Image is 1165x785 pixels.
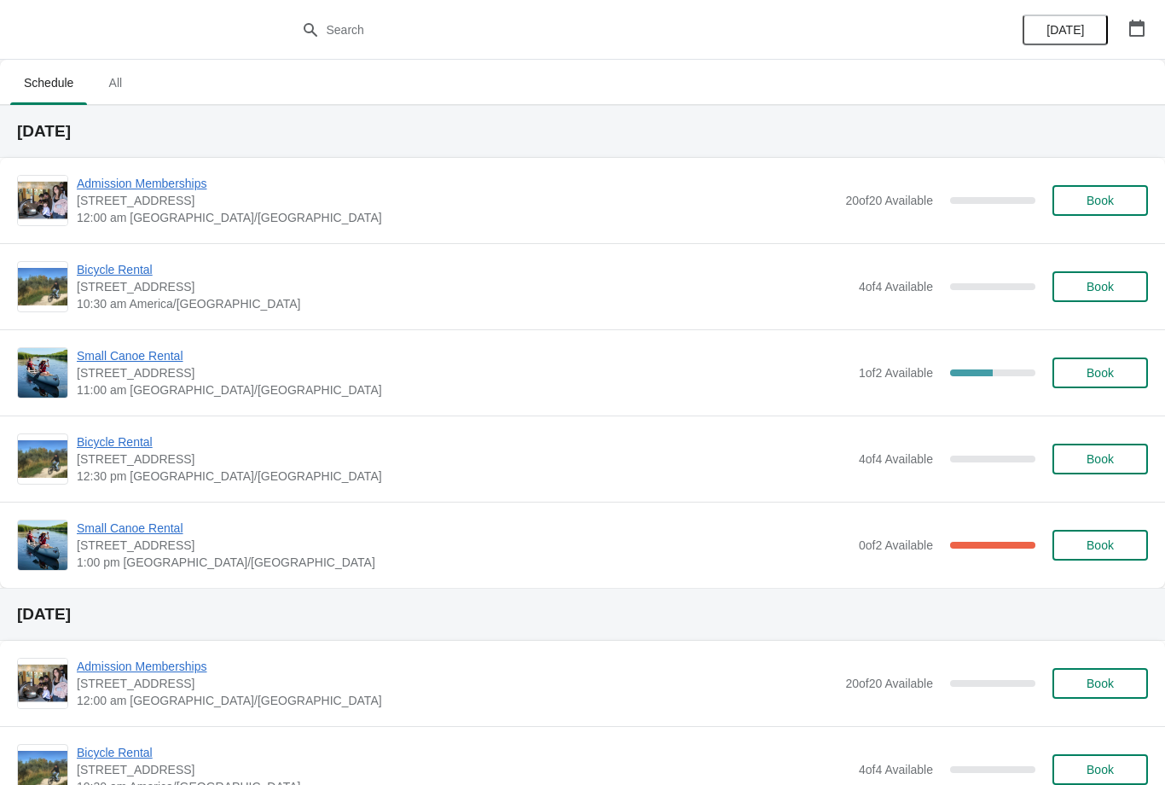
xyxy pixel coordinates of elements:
[1052,754,1148,785] button: Book
[77,451,850,468] span: [STREET_ADDRESS]
[77,468,850,485] span: 12:30 pm [GEOGRAPHIC_DATA]/[GEOGRAPHIC_DATA]
[1046,23,1084,37] span: [DATE]
[859,763,933,776] span: 4 of 4 Available
[77,347,850,364] span: Small Canoe Rental
[1087,280,1114,294] span: Book
[859,452,933,466] span: 4 of 4 Available
[1052,444,1148,474] button: Book
[1052,358,1148,388] button: Book
[77,554,850,571] span: 1:00 pm [GEOGRAPHIC_DATA]/[GEOGRAPHIC_DATA]
[1052,530,1148,561] button: Book
[77,692,837,709] span: 12:00 am [GEOGRAPHIC_DATA]/[GEOGRAPHIC_DATA]
[77,537,850,554] span: [STREET_ADDRESS]
[1087,194,1114,207] span: Book
[1052,271,1148,302] button: Book
[17,606,1148,623] h2: [DATE]
[77,433,850,451] span: Bicycle Rental
[1023,15,1108,45] button: [DATE]
[77,658,837,675] span: Admission Memberships
[77,192,837,209] span: [STREET_ADDRESS]
[18,440,67,478] img: Bicycle Rental | 1 Snow Goose Bay, Stonewall, MB R0C 2Z0 | 12:30 pm America/Winnipeg
[77,175,837,192] span: Admission Memberships
[845,194,933,207] span: 20 of 20 Available
[77,295,850,312] span: 10:30 am America/[GEOGRAPHIC_DATA]
[77,761,850,778] span: [STREET_ADDRESS]
[859,280,933,294] span: 4 of 4 Available
[1087,763,1114,776] span: Book
[77,261,850,278] span: Bicycle Rental
[18,659,67,708] img: Admission Memberships | 1 Snow Goose Bay, Stonewall, MB R0C 2Z0 | 12:00 am America/Winnipeg
[77,209,837,226] span: 12:00 am [GEOGRAPHIC_DATA]/[GEOGRAPHIC_DATA]
[17,123,1148,140] h2: [DATE]
[94,67,136,98] span: All
[18,520,67,570] img: Small Canoe Rental | 1 Snow Goose Bay, Stonewall, MB R0C 2Z0 | 1:00 pm America/Winnipeg
[1087,366,1114,380] span: Book
[77,520,850,537] span: Small Canoe Rental
[77,278,850,295] span: [STREET_ADDRESS]
[1052,185,1148,216] button: Book
[18,176,67,225] img: Admission Memberships | 1 Snow Goose Bay, Stonewall, MB R0C 2Z0 | 12:00 am America/Winnipeg
[77,675,837,692] span: [STREET_ADDRESS]
[326,15,874,45] input: Search
[845,677,933,690] span: 20 of 20 Available
[18,268,67,305] img: Bicycle Rental | 1 Snow Goose Bay, Stonewall, MB R0C 2Z0 | 10:30 am America/Winnipeg
[1087,538,1114,552] span: Book
[859,538,933,552] span: 0 of 2 Available
[10,67,87,98] span: Schedule
[77,381,850,398] span: 11:00 am [GEOGRAPHIC_DATA]/[GEOGRAPHIC_DATA]
[77,364,850,381] span: [STREET_ADDRESS]
[1087,677,1114,690] span: Book
[77,744,850,761] span: Bicycle Rental
[1087,452,1114,466] span: Book
[1052,668,1148,699] button: Book
[859,366,933,380] span: 1 of 2 Available
[18,348,67,398] img: Small Canoe Rental | 1 Snow Goose Bay, Stonewall, MB R0C 2Z0 | 11:00 am America/Winnipeg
